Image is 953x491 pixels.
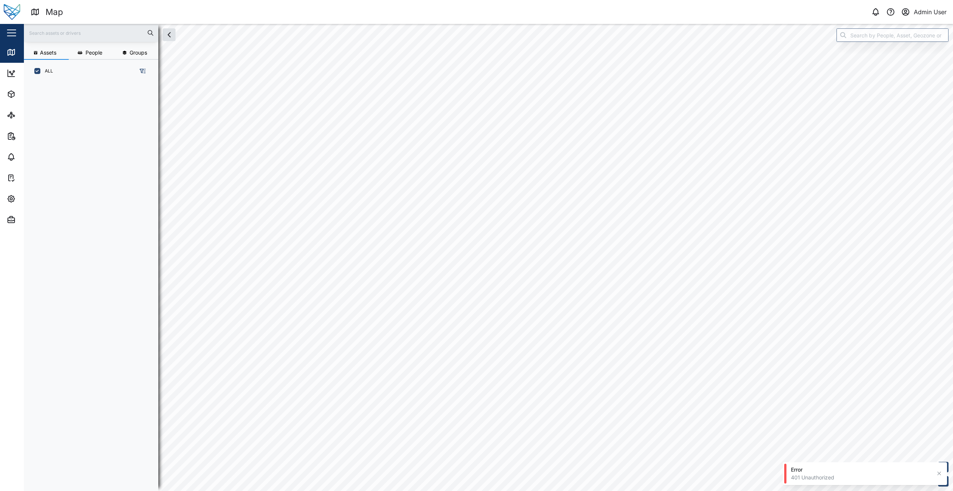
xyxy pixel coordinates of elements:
[914,7,947,17] div: Admin User
[19,216,41,224] div: Admin
[836,28,949,42] input: Search by People, Asset, Geozone or Place
[19,174,40,182] div: Tasks
[40,68,53,74] label: ALL
[19,69,53,77] div: Dashboard
[19,111,37,119] div: Sites
[4,4,20,20] img: Main Logo
[24,24,953,491] canvas: Map
[791,466,931,473] div: Error
[86,50,102,55] span: People
[19,90,43,98] div: Assets
[19,153,43,161] div: Alarms
[19,132,45,140] div: Reports
[40,50,56,55] span: Assets
[28,27,154,38] input: Search assets or drivers
[46,6,63,19] div: Map
[130,50,147,55] span: Groups
[19,195,46,203] div: Settings
[30,80,158,453] div: grid
[791,474,931,481] div: 401 Unauthorized
[19,48,36,56] div: Map
[900,7,947,17] button: Admin User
